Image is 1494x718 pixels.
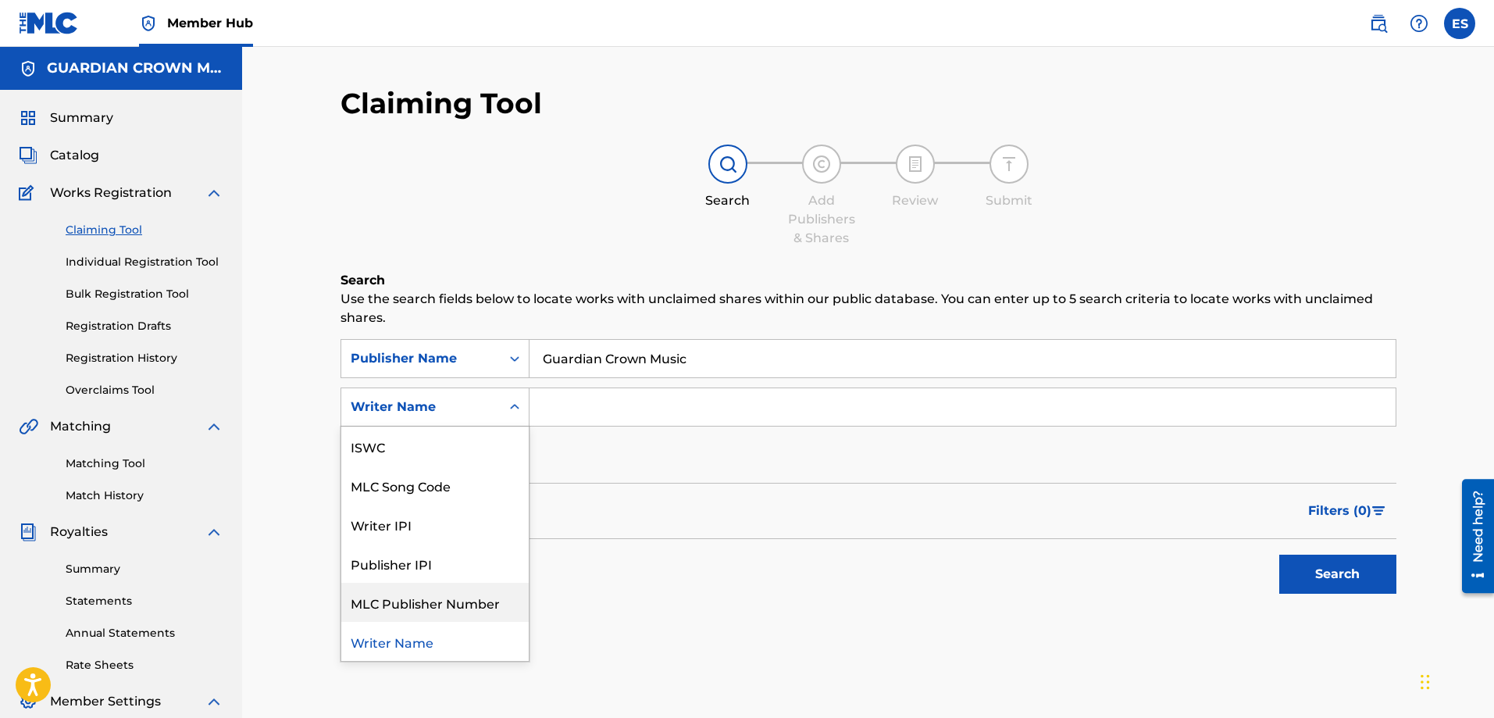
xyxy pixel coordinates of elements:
img: expand [205,184,223,202]
img: Works Registration [19,184,39,202]
div: ISWC [341,427,529,466]
a: Claiming Tool [66,222,223,238]
img: step indicator icon for Submit [1000,155,1018,173]
a: Match History [66,488,223,504]
img: expand [205,692,223,711]
span: Matching [50,417,111,436]
span: Member Hub [167,14,253,32]
div: Drag [1421,659,1430,705]
form: Search Form [341,339,1396,602]
span: Filters ( 0 ) [1308,502,1371,520]
div: Help [1403,8,1435,39]
span: Catalog [50,146,99,165]
a: SummarySummary [19,109,113,127]
img: expand [205,523,223,541]
span: Works Registration [50,184,172,202]
img: expand [205,417,223,436]
img: step indicator icon for Add Publishers & Shares [812,155,831,173]
button: Filters (0) [1299,491,1396,530]
div: Submit [970,191,1048,210]
a: Individual Registration Tool [66,254,223,270]
div: Search [689,191,767,210]
div: Publisher IPI [341,544,529,583]
img: filter [1372,506,1385,516]
div: Publisher Name [351,349,491,368]
iframe: Chat Widget [1416,643,1494,718]
img: Matching [19,417,38,436]
img: Member Settings [19,692,37,711]
div: Writer IPI [341,505,529,544]
a: Summary [66,561,223,577]
h2: Claiming Tool [341,86,542,121]
div: Writer Name [351,398,491,416]
p: Use the search fields below to locate works with unclaimed shares within our public database. You... [341,290,1396,327]
img: Accounts [19,59,37,78]
div: MLC Publisher Number [341,583,529,622]
h6: Search [341,271,1396,290]
img: Royalties [19,523,37,541]
a: Overclaims Tool [66,382,223,398]
img: search [1369,14,1388,33]
img: step indicator icon for Review [906,155,925,173]
img: Catalog [19,146,37,165]
h5: GUARDIAN CROWN MUSIC [47,59,223,77]
span: Member Settings [50,692,161,711]
img: step indicator icon for Search [718,155,737,173]
a: Bulk Registration Tool [66,286,223,302]
a: Registration History [66,350,223,366]
div: Writer Name [341,622,529,661]
img: help [1410,14,1428,33]
button: Search [1279,555,1396,594]
span: Royalties [50,523,108,541]
a: Public Search [1363,8,1394,39]
div: Add Publishers & Shares [783,191,861,248]
a: Rate Sheets [66,657,223,673]
a: CatalogCatalog [19,146,99,165]
div: User Menu [1444,8,1475,39]
div: MLC Song Code [341,466,529,505]
a: Annual Statements [66,625,223,641]
img: Top Rightsholder [139,14,158,33]
a: Registration Drafts [66,318,223,334]
img: Summary [19,109,37,127]
div: Review [876,191,954,210]
span: Summary [50,109,113,127]
a: Matching Tool [66,455,223,472]
a: Statements [66,593,223,609]
img: MLC Logo [19,12,79,34]
iframe: Resource Center [1450,473,1494,599]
